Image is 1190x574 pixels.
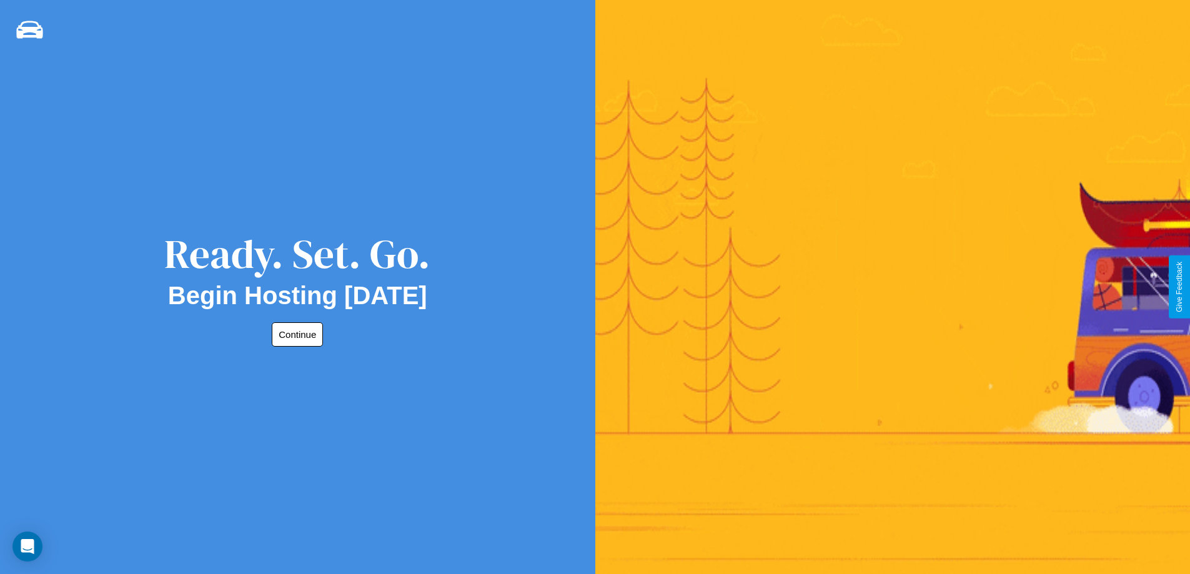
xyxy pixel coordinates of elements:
div: Give Feedback [1175,262,1184,312]
button: Continue [272,322,323,347]
h2: Begin Hosting [DATE] [168,282,427,310]
div: Open Intercom Messenger [12,532,42,562]
div: Ready. Set. Go. [164,226,430,282]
